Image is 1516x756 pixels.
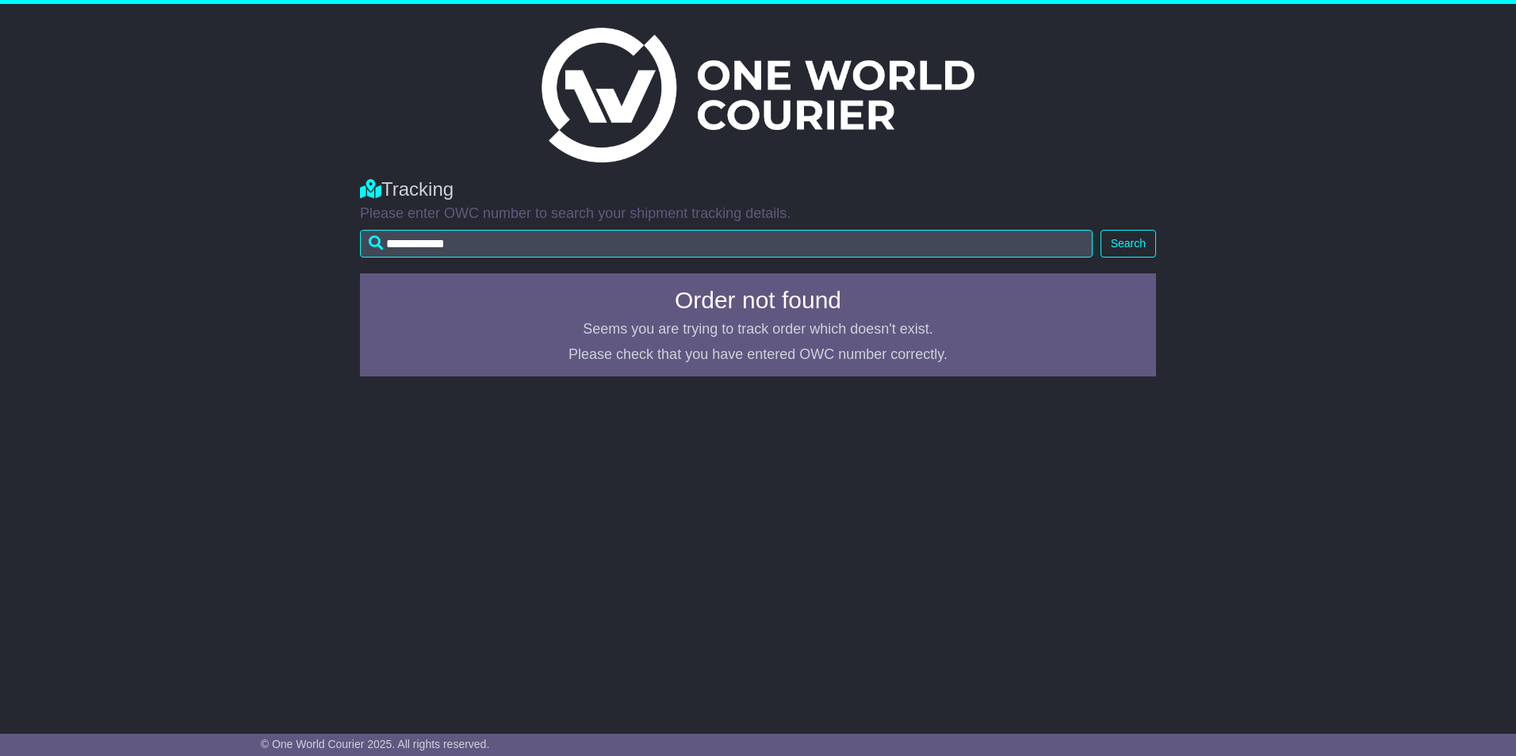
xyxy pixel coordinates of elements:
img: Light [542,28,974,162]
span: © One World Courier 2025. All rights reserved. [261,738,490,750]
h4: Order not found [369,287,1147,313]
p: Seems you are trying to track order which doesn't exist. [369,321,1147,338]
div: Tracking [360,178,1156,201]
p: Please enter OWC number to search your shipment tracking details. [360,205,1156,223]
button: Search [1101,230,1156,258]
p: Please check that you have entered OWC number correctly. [369,346,1147,364]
